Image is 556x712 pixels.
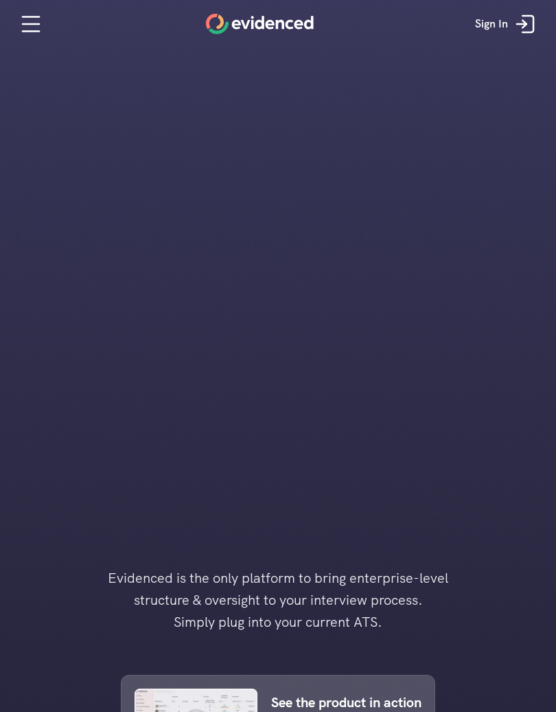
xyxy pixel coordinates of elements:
[200,146,356,186] h1: Run interviews you can rely on.
[465,3,549,45] a: Sign In
[475,15,508,33] p: Sign In
[86,567,470,633] h4: Evidenced is the only platform to bring enterprise-level structure & oversight to your interview ...
[206,14,314,34] a: Home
